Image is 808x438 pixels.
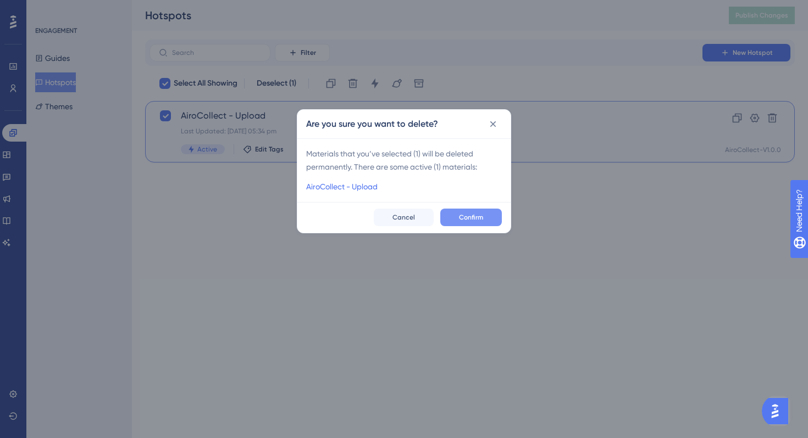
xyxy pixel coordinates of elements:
[306,117,438,131] h2: Are you sure you want to delete?
[306,180,378,193] a: AiroCollect - Upload
[26,3,69,16] span: Need Help?
[459,213,483,222] span: Confirm
[306,147,502,173] span: Materials that you’ve selected ( 1 ) will be deleted permanently. There are some active ( 1 ) mat...
[392,213,415,222] span: Cancel
[762,395,795,428] iframe: UserGuiding AI Assistant Launcher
